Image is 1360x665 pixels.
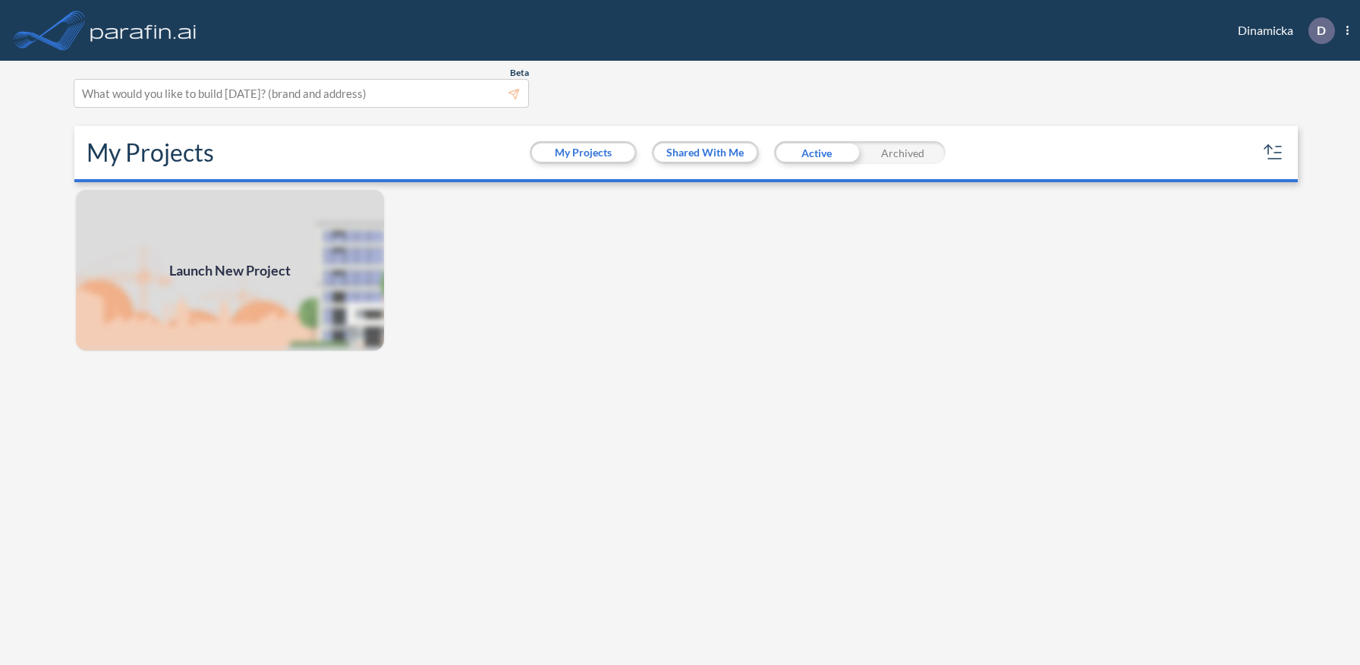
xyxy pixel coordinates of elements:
button: sort [1261,140,1286,165]
button: Shared With Me [654,143,757,162]
p: D [1317,24,1326,37]
div: Archived [860,141,946,164]
span: Beta [510,67,529,79]
a: Launch New Project [74,188,386,352]
span: Launch New Project [169,260,291,281]
div: Dinamicka [1215,17,1349,44]
h2: My Projects [87,138,214,167]
img: logo [87,15,200,46]
button: My Projects [532,143,634,162]
div: Active [774,141,860,164]
img: add [74,188,386,352]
